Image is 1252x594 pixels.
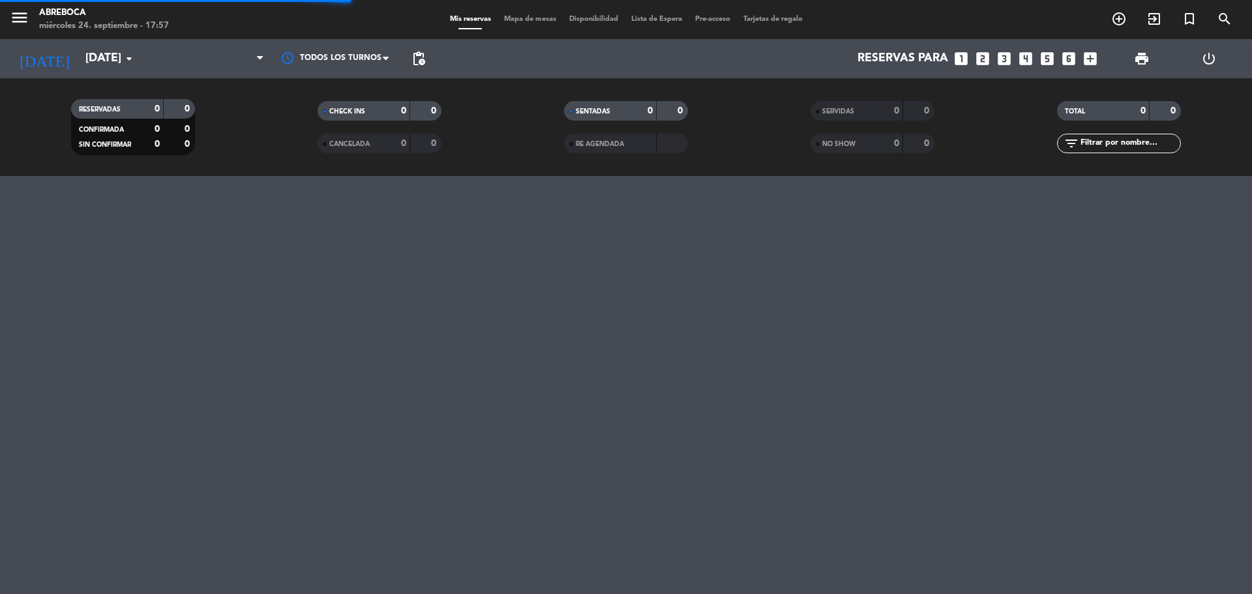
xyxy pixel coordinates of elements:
[1140,106,1146,115] strong: 0
[498,16,563,23] span: Mapa de mesas
[185,104,192,113] strong: 0
[39,20,169,33] div: miércoles 24. septiembre - 17:57
[411,51,426,67] span: pending_actions
[894,139,899,148] strong: 0
[1170,106,1178,115] strong: 0
[625,16,689,23] span: Lista de Espera
[1201,51,1217,67] i: power_settings_new
[996,50,1013,67] i: looks_3
[155,104,160,113] strong: 0
[689,16,737,23] span: Pre-acceso
[737,16,809,23] span: Tarjetas de regalo
[894,106,899,115] strong: 0
[431,106,439,115] strong: 0
[1060,50,1077,67] i: looks_6
[185,140,192,149] strong: 0
[974,50,991,67] i: looks_two
[576,141,624,147] span: RE AGENDADA
[1039,50,1056,67] i: looks_5
[822,108,854,115] span: SERVIDAS
[1017,50,1034,67] i: looks_4
[857,52,948,65] span: Reservas para
[1182,11,1197,27] i: turned_in_not
[1065,108,1085,115] span: TOTAL
[1146,11,1162,27] i: exit_to_app
[1134,51,1150,67] span: print
[563,16,625,23] span: Disponibilidad
[10,8,29,27] i: menu
[121,51,137,67] i: arrow_drop_down
[1079,136,1180,151] input: Filtrar por nombre...
[1111,11,1127,27] i: add_circle_outline
[79,141,131,148] span: SIN CONFIRMAR
[329,141,370,147] span: CANCELADA
[10,44,79,73] i: [DATE]
[39,7,169,20] div: ABREBOCA
[443,16,498,23] span: Mis reservas
[924,106,932,115] strong: 0
[822,141,856,147] span: NO SHOW
[79,126,124,133] span: CONFIRMADA
[1064,136,1079,151] i: filter_list
[10,8,29,32] button: menu
[1082,50,1099,67] i: add_box
[401,139,406,148] strong: 0
[678,106,685,115] strong: 0
[79,106,121,113] span: RESERVADAS
[1217,11,1232,27] i: search
[431,139,439,148] strong: 0
[648,106,653,115] strong: 0
[1175,39,1242,78] div: LOG OUT
[953,50,970,67] i: looks_one
[155,125,160,134] strong: 0
[924,139,932,148] strong: 0
[155,140,160,149] strong: 0
[576,108,610,115] span: SENTADAS
[185,125,192,134] strong: 0
[329,108,365,115] span: CHECK INS
[401,106,406,115] strong: 0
